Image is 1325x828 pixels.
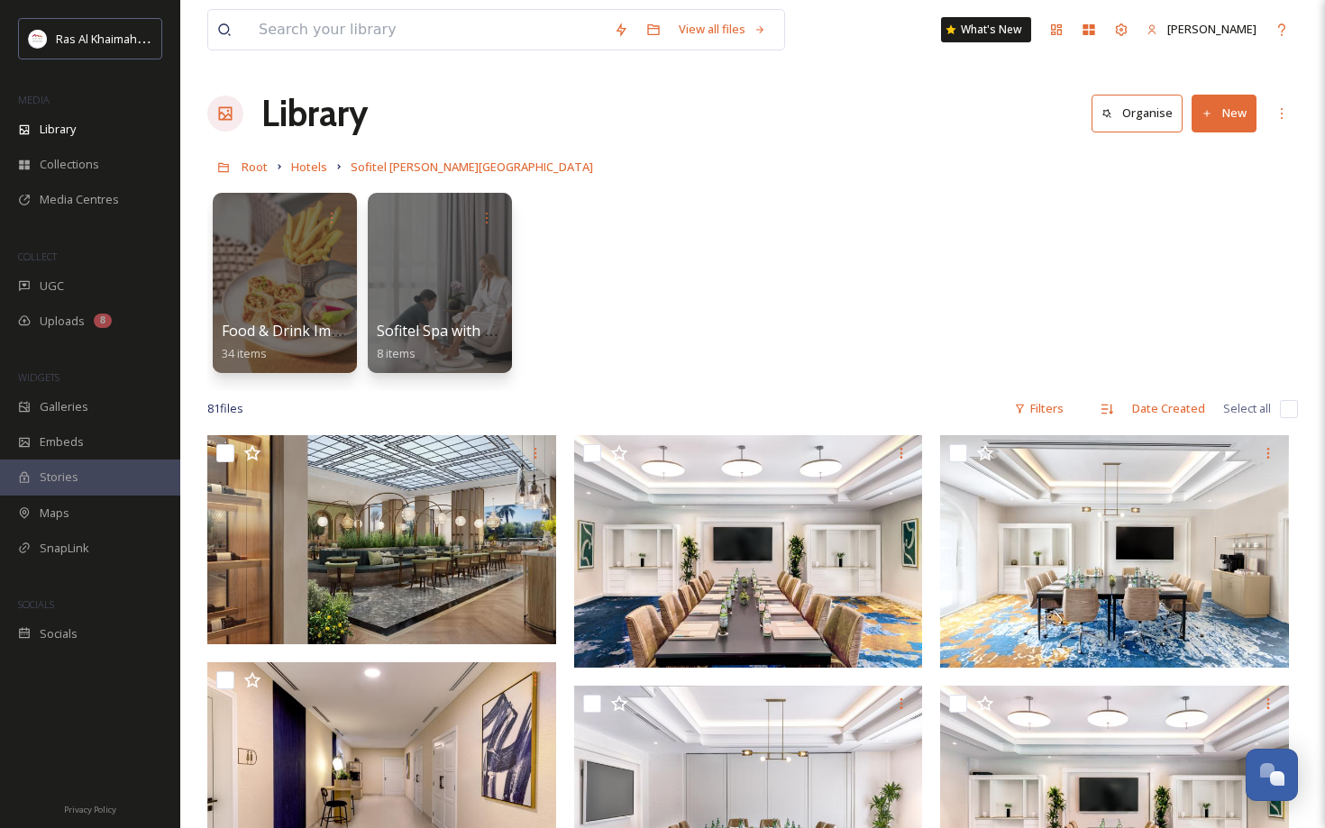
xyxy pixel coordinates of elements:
[291,159,327,175] span: Hotels
[242,156,268,177] a: Root
[242,159,268,175] span: Root
[670,12,775,47] a: View all files
[18,93,50,106] span: MEDIA
[351,156,593,177] a: Sofitel [PERSON_NAME][GEOGRAPHIC_DATA]
[261,86,368,141] a: Library
[18,597,54,611] span: SOCIALS
[29,30,47,48] img: Logo_RAKTDA_RGB-01.png
[1123,391,1214,426] div: Date Created
[40,469,78,486] span: Stories
[1092,95,1192,132] a: Organise
[222,345,267,361] span: 34 items
[18,250,57,263] span: COLLECT
[40,121,76,138] span: Library
[94,314,112,328] div: 8
[1005,391,1073,426] div: Filters
[64,804,116,815] span: Privacy Policy
[40,505,69,522] span: Maps
[1138,12,1266,47] a: [PERSON_NAME]
[207,400,243,417] span: 81 file s
[40,625,78,642] span: Socials
[377,323,531,361] a: Sofitel Spa with Clarins8 items
[377,321,531,341] span: Sofitel Spa with Clarins
[291,156,327,177] a: Hotels
[351,159,593,175] span: Sofitel [PERSON_NAME][GEOGRAPHIC_DATA]
[40,191,119,208] span: Media Centres
[222,321,363,341] span: Food & Drink Images
[40,398,88,415] span: Galleries
[941,17,1031,42] a: What's New
[377,345,416,361] span: 8 items
[56,30,311,47] span: Ras Al Khaimah Tourism Development Authority
[40,540,89,557] span: SnapLink
[40,156,99,173] span: Collections
[1192,95,1256,132] button: New
[40,433,84,450] span: Embeds
[1223,400,1271,417] span: Select all
[222,323,363,361] a: Food & Drink Images34 items
[1167,21,1256,37] span: [PERSON_NAME]
[40,278,64,295] span: UGC
[18,370,59,384] span: WIDGETS
[207,435,556,644] img: Sofitel Al Hamra Meeting Rooms (6).jpg
[1246,749,1298,801] button: Open Chat
[574,435,923,668] img: Sofitel Al Hamra Meeting Rooms (5).jpg
[64,797,116,819] a: Privacy Policy
[250,10,605,50] input: Search your library
[940,435,1289,668] img: Sofitel Al Hamra Meeting Rooms (4).jpg
[40,313,85,330] span: Uploads
[1092,95,1183,132] button: Organise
